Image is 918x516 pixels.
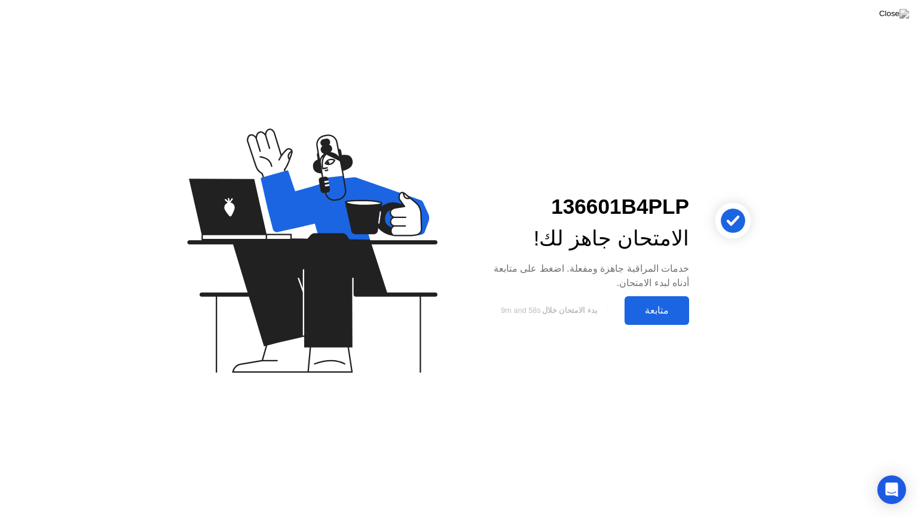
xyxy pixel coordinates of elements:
div: الامتحان جاهز لك! [478,223,689,254]
button: متابعة [625,296,689,325]
div: 136601B4PLP [478,191,689,223]
div: متابعة [628,305,686,316]
button: بدء الامتحان خلال9m and 58s [478,299,619,322]
div: Open Intercom Messenger [877,475,906,504]
div: خدمات المراقبة جاهزة ومفعلة. اضغط على متابعة أدناه لبدء الامتحان. [478,262,689,290]
span: 9m and 58s [501,306,541,315]
img: Close [879,9,909,19]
